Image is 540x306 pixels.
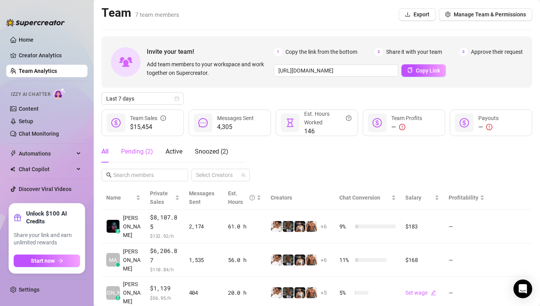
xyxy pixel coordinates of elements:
[346,110,351,127] span: question-circle
[228,189,255,206] div: Est. Hours
[106,93,179,104] span: Last 7 days
[106,193,134,202] span: Name
[102,5,179,20] h2: Team
[471,48,523,56] span: Approve their request
[454,11,526,18] span: Manage Team & Permissions
[228,256,261,264] div: 56.0 h
[189,222,219,231] div: 2,174
[445,12,451,17] span: setting
[217,115,254,121] span: Messages Sent
[14,232,80,247] span: Share your link and earn unlimited rewards
[444,243,489,277] td: —
[283,255,294,265] img: iceman_jb
[189,256,219,264] div: 1,535
[19,49,81,62] a: Creator Analytics
[26,210,80,225] strong: Unlock $100 AI Credits
[283,221,294,232] img: iceman_jb
[150,265,180,273] span: $ 110.84 /h
[123,214,141,239] span: [PERSON_NAME]
[391,122,422,132] div: —
[413,11,430,18] span: Export
[6,19,65,27] img: logo-BBDzfeDw.svg
[53,88,66,99] img: AI Chatter
[19,163,74,175] span: Chat Copilot
[386,48,442,56] span: Share it with your team
[478,122,499,132] div: —
[294,255,305,265] img: Chris
[439,8,532,21] button: Manage Team & Permissions
[92,288,134,297] span: [PERSON_NAME]
[339,222,352,231] span: 9 %
[189,190,214,205] span: Messages Sent
[405,195,421,201] span: Salary
[304,127,351,136] span: 146
[285,118,295,127] span: hourglass
[250,189,255,206] span: question-circle
[150,246,180,265] span: $6,206.87
[285,48,357,56] span: Copy the link from the bottom
[147,60,271,77] span: Add team members to your workspace and work together on Supercreator.
[121,147,153,156] div: Pending ( 2 )
[339,256,352,264] span: 11 %
[19,118,33,124] a: Setup
[10,150,16,157] span: thunderbolt
[399,124,405,130] span: exclamation-circle
[486,124,492,130] span: exclamation-circle
[147,47,274,57] span: Invite your team!
[459,48,468,56] span: 3
[283,287,294,298] img: iceman_jb
[19,147,74,160] span: Automations
[306,255,317,265] img: David
[405,256,439,264] div: $168
[217,122,254,132] span: 4,305
[102,186,145,210] th: Name
[175,96,179,101] span: calendar
[150,190,168,205] span: Private Sales
[405,290,436,296] a: Set wageedit
[407,67,413,73] span: copy
[166,148,182,155] span: Active
[58,258,63,264] span: arrow-right
[478,115,499,121] span: Payouts
[160,114,166,122] span: info-circle
[405,222,439,231] div: $183
[19,37,34,43] a: Home
[19,186,71,192] a: Discover Viral Videos
[113,171,177,179] input: Search members
[449,195,478,201] span: Profitability
[116,295,120,300] div: z
[150,232,180,240] span: $ 132.92 /h
[321,256,327,264] span: + 6
[304,110,351,127] div: Est. Hours Worked
[11,91,50,98] span: Izzy AI Chatter
[372,118,382,127] span: dollar-circle
[321,288,327,297] span: + 5
[391,115,422,121] span: Team Profits
[401,64,446,77] button: Copy Link
[107,220,119,233] img: Rexson John Gab…
[116,229,120,233] div: z
[19,131,59,137] a: Chat Monitoring
[271,255,282,265] img: Jake
[109,256,117,264] span: MA
[294,221,305,232] img: Chris
[130,122,166,132] span: $15,454
[405,12,410,17] span: download
[306,287,317,298] img: David
[10,166,15,172] img: Chat Copilot
[135,11,179,18] span: 7 team members
[416,67,440,74] span: Copy Link
[241,173,246,177] span: team
[111,118,121,127] span: dollar-circle
[306,221,317,232] img: David
[294,287,305,298] img: Chris
[102,147,109,156] div: All
[106,172,112,178] span: search
[266,186,335,210] th: Creators
[123,280,141,306] span: [PERSON_NAME]
[431,290,436,295] span: edit
[271,221,282,232] img: Jake
[150,213,180,231] span: $8,107.85
[198,118,208,127] span: message
[14,255,80,267] button: Start nowarrow-right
